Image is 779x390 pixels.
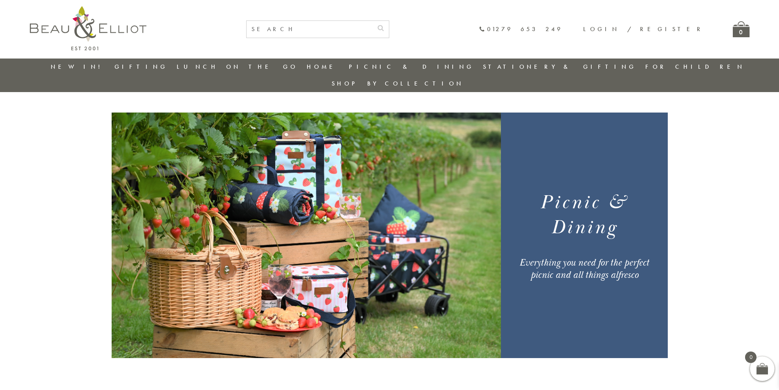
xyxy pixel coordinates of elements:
[247,21,373,38] input: SEARCH
[479,26,563,33] a: 01279 653 249
[332,79,464,88] a: Shop by collection
[483,63,636,71] a: Stationery & Gifting
[583,25,704,33] a: Login / Register
[51,63,106,71] a: New in!
[745,352,757,363] span: 0
[30,6,146,50] img: logo
[511,257,658,281] div: Everything you need for the perfect picnic and all things alfresco
[349,63,474,71] a: Picnic & Dining
[307,63,339,71] a: Home
[112,113,501,358] img: Picnic Sets
[733,21,750,37] a: 0
[511,190,658,240] h1: Picnic & Dining
[645,63,745,71] a: For Children
[177,63,298,71] a: Lunch On The Go
[114,63,168,71] a: Gifting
